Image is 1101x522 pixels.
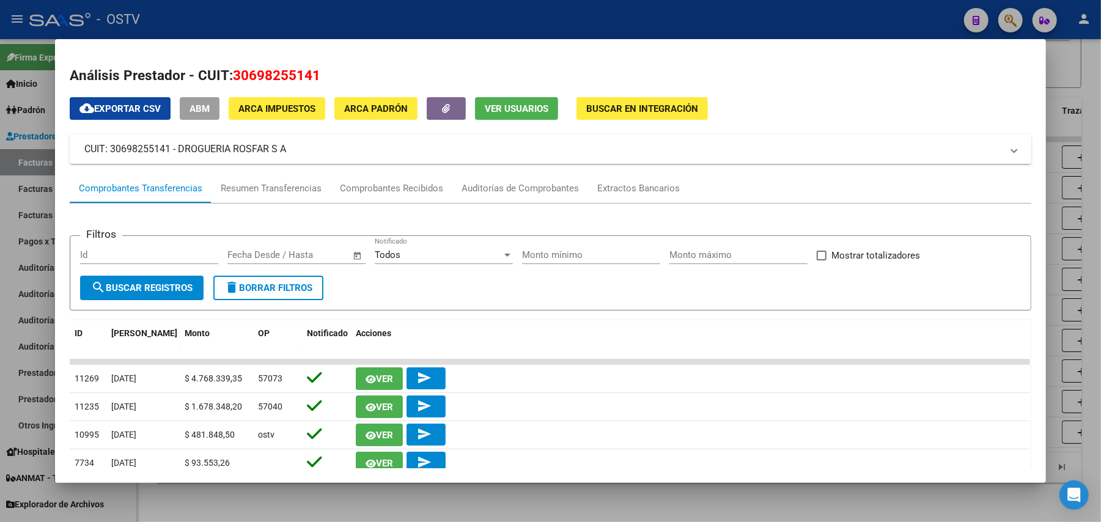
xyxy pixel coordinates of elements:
[1059,480,1089,510] div: Open Intercom Messenger
[111,328,177,338] span: [PERSON_NAME]
[111,402,136,411] span: [DATE]
[80,276,204,300] button: Buscar Registros
[70,134,1031,164] mat-expansion-panel-header: CUIT: 30698255141 - DROGUERIA ROSFAR S A
[356,367,403,390] button: Ver
[417,399,432,413] mat-icon: send
[221,182,322,196] div: Resumen Transferencias
[831,248,920,263] span: Mostrar totalizadores
[238,103,315,114] span: ARCA Impuestos
[185,328,210,338] span: Monto
[227,249,277,260] input: Fecha inicio
[224,280,239,295] mat-icon: delete
[70,65,1031,86] h2: Análisis Prestador - CUIT:
[75,373,99,383] span: 11269
[462,182,579,196] div: Auditorías de Comprobantes
[79,101,94,116] mat-icon: cloud_download
[376,458,393,469] span: Ver
[258,328,270,338] span: OP
[302,320,351,361] datatable-header-cell: Notificado
[233,67,320,83] span: 30698255141
[229,97,325,120] button: ARCA Impuestos
[340,182,443,196] div: Comprobantes Recibidos
[344,103,408,114] span: ARCA Padrón
[475,97,558,120] button: Ver Usuarios
[307,328,348,338] span: Notificado
[351,249,365,263] button: Open calendar
[106,320,180,361] datatable-header-cell: Fecha T.
[288,249,347,260] input: Fecha fin
[190,103,210,114] span: ABM
[597,182,680,196] div: Extractos Bancarios
[75,430,99,439] span: 10995
[258,430,274,439] span: ostv
[356,452,403,474] button: Ver
[253,320,302,361] datatable-header-cell: OP
[376,402,393,413] span: Ver
[185,373,242,383] span: $ 4.768.339,35
[70,97,171,120] button: Exportar CSV
[258,402,282,411] span: 57040
[185,458,230,468] span: $ 93.553,26
[356,395,403,418] button: Ver
[376,430,393,441] span: Ver
[586,103,698,114] span: Buscar en Integración
[576,97,708,120] button: Buscar en Integración
[91,280,106,295] mat-icon: search
[375,249,400,260] span: Todos
[185,430,235,439] span: $ 481.848,50
[111,373,136,383] span: [DATE]
[417,427,432,441] mat-icon: send
[180,320,253,361] datatable-header-cell: Monto
[79,103,161,114] span: Exportar CSV
[356,328,391,338] span: Acciones
[75,328,83,338] span: ID
[80,226,122,242] h3: Filtros
[75,458,94,468] span: 7734
[417,370,432,385] mat-icon: send
[485,103,548,114] span: Ver Usuarios
[334,97,418,120] button: ARCA Padrón
[111,458,136,468] span: [DATE]
[180,97,219,120] button: ABM
[70,320,106,361] datatable-header-cell: ID
[213,276,323,300] button: Borrar Filtros
[356,424,403,446] button: Ver
[185,402,242,411] span: $ 1.678.348,20
[258,373,282,383] span: 57073
[376,373,393,384] span: Ver
[224,282,312,293] span: Borrar Filtros
[417,455,432,469] mat-icon: send
[75,402,99,411] span: 11235
[111,430,136,439] span: [DATE]
[91,282,193,293] span: Buscar Registros
[79,182,202,196] div: Comprobantes Transferencias
[84,142,1002,156] mat-panel-title: CUIT: 30698255141 - DROGUERIA ROSFAR S A
[351,320,1030,361] datatable-header-cell: Acciones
